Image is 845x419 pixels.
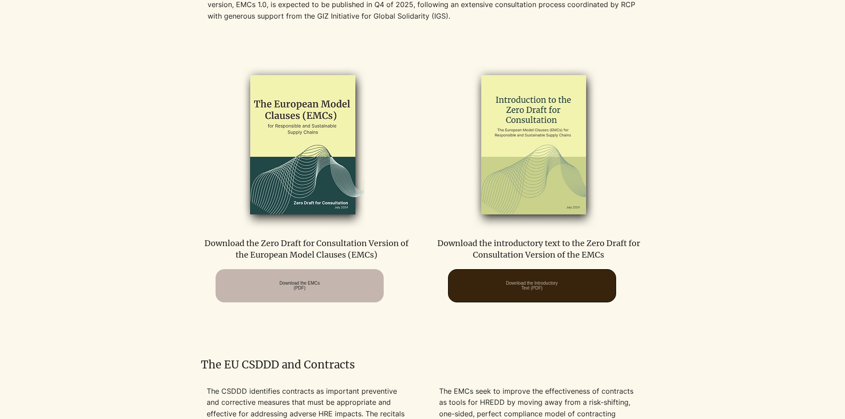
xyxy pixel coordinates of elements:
[506,281,558,290] span: Download the Introductory Text (PDF)
[443,62,626,229] img: emcs_zero_draft_intro_2024_edited.png
[448,269,616,302] a: Download the Introductory Text (PDF)
[279,281,320,290] span: Download the EMCs (PDF)
[210,62,393,229] img: EMCs-zero-draft-2024_edited.png
[216,269,384,302] a: Download the EMCs (PDF)
[201,357,645,372] h2: The EU CSDDD and Contracts
[433,238,644,260] p: Download the introductory text to the Zero Draft for Consultation Version of the EMCs
[201,238,412,260] p: Download the Zero Draft for Consultation Version of the European Model Clauses (EMCs)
